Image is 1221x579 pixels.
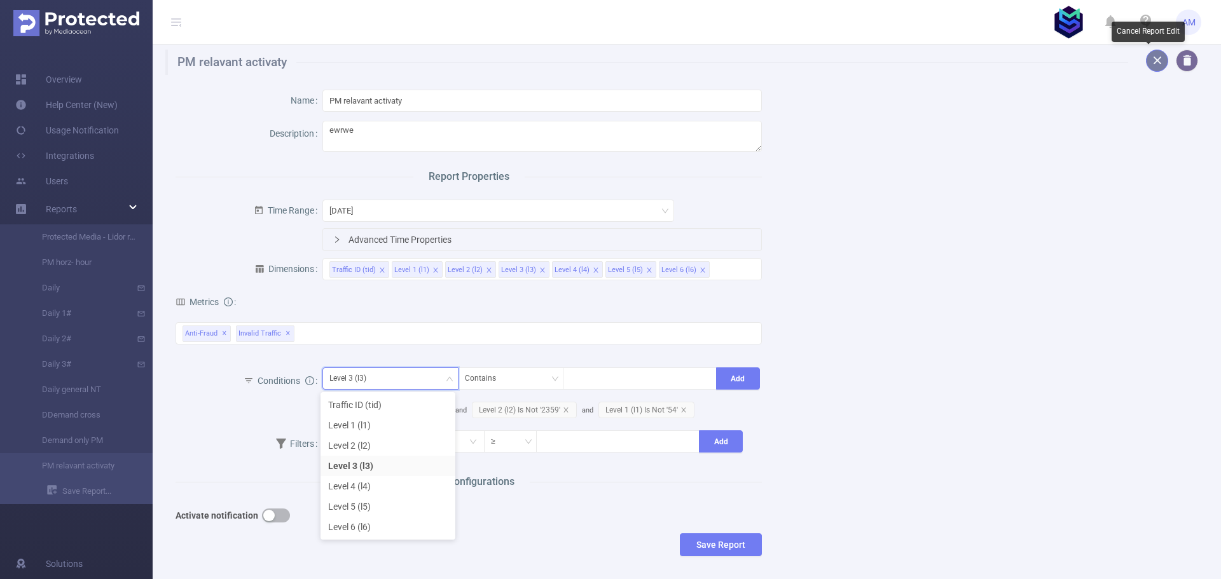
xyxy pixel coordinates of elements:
i: icon: close [563,407,569,413]
li: Level 4 (l4) [321,476,455,496]
span: Level 2 (l2) Is Not '2359' [472,402,577,418]
i: icon: close [593,267,599,275]
a: Daily general NT [25,377,137,402]
h1: PM relavant activaty [165,50,1128,75]
li: Level 6 (l6) [321,517,455,537]
li: Traffic ID (tid) [329,261,389,278]
i: icon: info-circle [305,376,314,385]
div: Contains [465,368,505,389]
span: and [455,406,582,414]
div: Level 4 (l4) [555,262,590,278]
span: Metrics [176,297,219,307]
i: icon: close [379,267,385,275]
i: icon: close [680,407,687,413]
a: PM horz- hour [25,250,137,275]
a: PM relavant activaty [25,453,137,479]
a: Integrations [15,143,94,168]
a: Help Center (New) [15,92,118,118]
i: icon: right [333,236,341,243]
span: ✕ [222,326,227,341]
div: Level 3 (l3) [501,262,536,278]
li: Level 5 (l5) [605,261,656,278]
div: Level 6 (l6) [661,262,696,278]
a: Daily [25,275,137,301]
span: Dimensions [254,264,314,274]
li: Level 6 (l6) [659,261,710,278]
button: Save Report [680,533,762,556]
li: Level 1 (l1) [392,261,443,278]
i: icon: close [539,267,546,275]
a: Save Report... [47,479,153,504]
div: Level 1 (l1) [394,262,429,278]
li: Level 1 (l1) [321,415,455,435]
textarea: ewrwe [322,121,762,152]
span: Invalid Traffic [236,325,294,342]
i: icon: info-circle [224,297,233,306]
i: icon: down [661,207,669,216]
div: Traffic ID (tid) [332,262,376,278]
b: Activate notification [176,510,258,521]
li: Level 3 (l3) [499,261,549,278]
i: icon: close [432,267,439,275]
div: Level 2 (l2) [448,262,483,278]
a: Daily 1# [25,301,137,326]
i: icon: close [700,267,706,275]
div: Cancel Report Edit [1112,22,1185,42]
li: Level 4 (l4) [552,261,603,278]
span: ✕ [286,326,291,341]
a: Protected Media - Lidor report [25,224,137,250]
span: Report Properties [413,169,525,184]
span: Level 1 (l1) Is Not '54' [598,402,694,418]
i: icon: close [646,267,652,275]
div: ≥ [491,431,504,452]
span: Time Range [254,205,314,215]
li: Level 5 (l5) [321,496,455,517]
i: icon: down [446,375,453,384]
span: Anti-Fraud [183,325,231,342]
span: Solutions [46,551,83,576]
i: icon: down [525,438,532,447]
li: Level 2 (l2) [321,435,455,456]
span: Alert Configurations [408,474,530,489]
a: Demand only PM [25,428,137,453]
span: Filters [276,439,314,449]
i: icon: close [486,267,492,275]
li: Level 3 (l3) [321,456,455,476]
label: Name [291,95,322,106]
a: Overview [15,67,82,92]
a: Daily 2# [25,326,137,351]
div: Yesterday [329,200,362,221]
a: Usage Notification [15,118,119,143]
li: Level 2 (l2) [445,261,496,278]
button: Add [716,367,760,390]
li: Traffic ID (tid) [321,395,455,415]
span: Conditions [258,376,314,386]
img: Protected Media [13,10,139,36]
span: AM [1182,10,1196,35]
button: Add [699,430,743,453]
span: and [582,406,700,414]
label: Description [270,128,322,139]
div: Level 5 (l5) [608,262,643,278]
i: icon: down [551,375,559,384]
a: DDemand cross [25,402,137,428]
span: Reports [46,204,77,214]
a: Daily 3# [25,351,137,377]
a: Users [15,168,68,194]
a: Reports [46,196,77,222]
div: Level 3 (l3) [329,368,375,389]
div: icon: rightAdvanced Time Properties [323,229,762,250]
